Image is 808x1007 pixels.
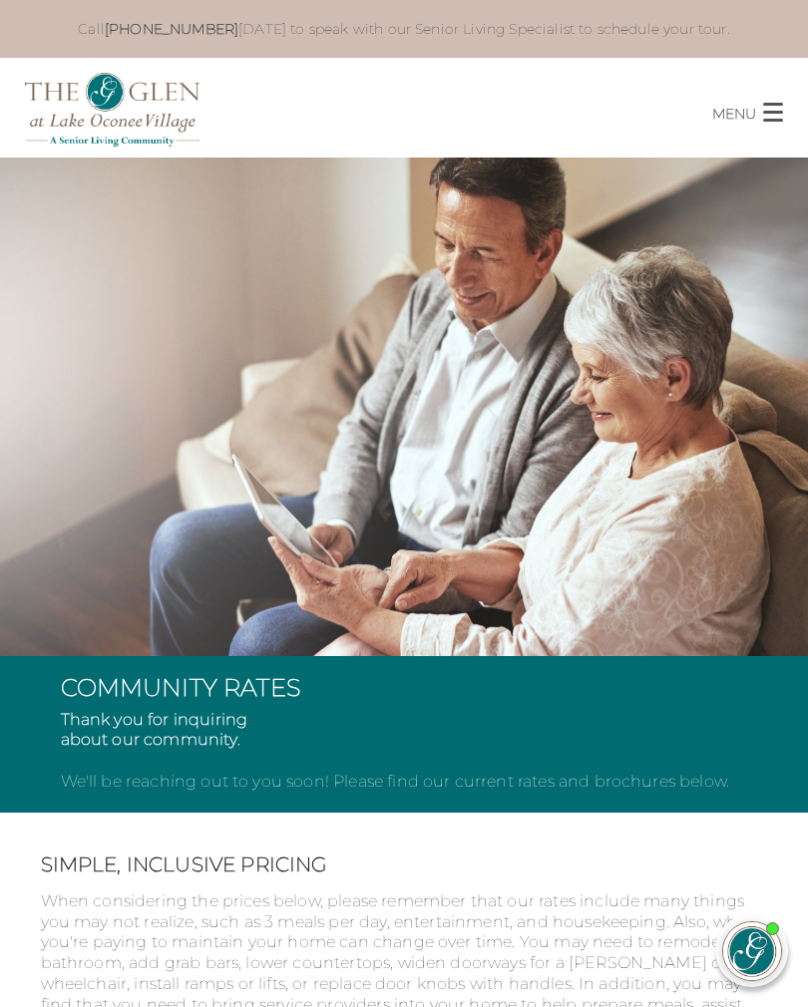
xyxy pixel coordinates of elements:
[61,676,748,700] h2: Community Rates
[61,710,748,793] p: We'll be reaching out to you soon! Please find our current rates and brochures below.
[105,20,238,38] a: [PHONE_NUMBER]
[41,852,327,876] strong: Simple, Inclusive Pricing
[723,922,781,980] img: avatar
[61,710,248,750] strong: Thank you for inquiring about our community.
[25,73,200,147] img: The Glen Lake Oconee Home
[712,102,756,125] p: MENU
[712,87,808,125] button: MENU
[61,20,748,38] p: Call [DATE] to speak with our Senior Living Specialist to schedule your tour.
